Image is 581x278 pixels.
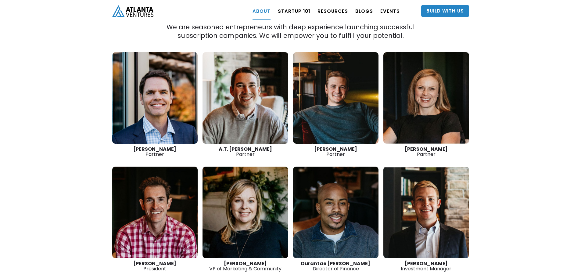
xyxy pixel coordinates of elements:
[301,260,370,267] strong: Durantae [PERSON_NAME]
[278,2,310,20] a: Startup 101
[380,2,400,20] a: EVENTS
[203,146,288,157] div: Partner
[133,146,176,153] strong: [PERSON_NAME]
[133,260,176,267] strong: [PERSON_NAME]
[293,146,379,157] div: Partner
[317,2,348,20] a: RESOURCES
[421,5,469,17] a: Build With Us
[355,2,373,20] a: BLOGS
[314,146,357,153] strong: [PERSON_NAME]
[112,146,198,157] div: Partner
[224,260,267,267] strong: [PERSON_NAME]
[112,261,198,271] div: President
[293,261,379,271] div: Director of Finance
[405,260,448,267] strong: [PERSON_NAME]
[405,146,448,153] strong: [PERSON_NAME]
[253,2,271,20] a: ABOUT
[203,261,288,271] div: VP of Marketing & Community
[383,146,469,157] div: Partner
[383,261,469,271] div: Investment Manager
[219,146,272,153] strong: A.T. [PERSON_NAME]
